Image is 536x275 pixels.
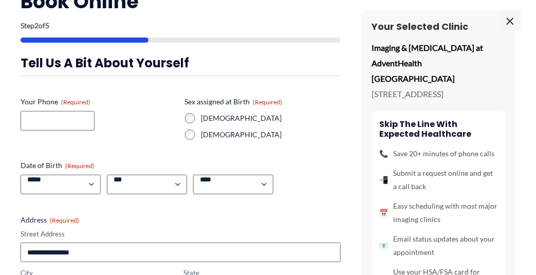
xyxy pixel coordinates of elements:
[21,22,341,29] p: Step of
[45,21,49,30] span: 5
[21,229,341,239] label: Street Address
[21,97,177,107] label: Your Phone
[34,21,39,30] span: 2
[201,130,341,140] label: [DEMOGRAPHIC_DATA]
[61,98,90,106] span: (Required)
[379,239,388,252] span: 📧
[379,206,388,219] span: 📅
[372,21,505,32] h3: Your Selected Clinic
[379,119,497,139] h4: Skip the line with Expected Healthcare
[201,113,341,123] label: [DEMOGRAPHIC_DATA]
[21,160,95,171] legend: Date of Birth
[65,162,95,170] span: (Required)
[379,199,497,226] li: Easy scheduling with most major imaging clinics
[253,98,283,106] span: (Required)
[21,55,341,71] h3: Tell us a bit about yourself
[372,86,505,102] p: [STREET_ADDRESS]
[379,167,497,193] li: Submit a request online and get a call back
[50,216,79,224] span: (Required)
[185,97,283,107] legend: Sex assigned at Birth
[500,10,521,31] span: ×
[379,147,388,160] span: 📞
[379,173,388,187] span: 📲
[379,232,497,259] li: Email status updates about your appointment
[21,215,79,225] legend: Address
[372,40,505,86] p: Imaging & [MEDICAL_DATA] at AdventHealth [GEOGRAPHIC_DATA]
[379,147,497,160] li: Save 20+ minutes of phone calls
